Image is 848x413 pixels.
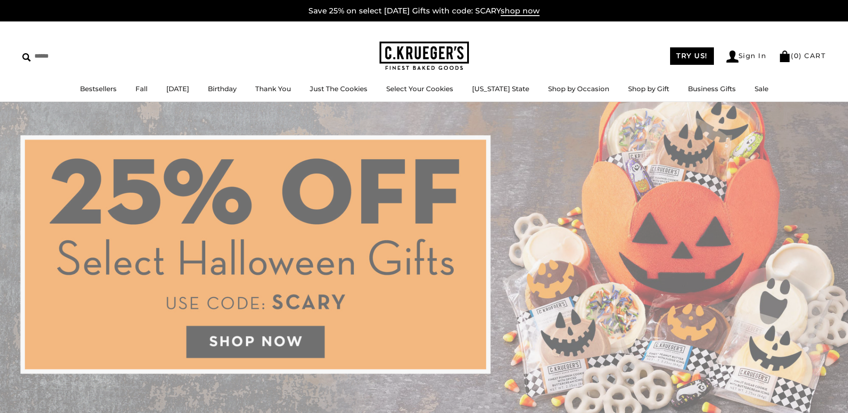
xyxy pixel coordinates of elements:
img: Bag [779,51,791,62]
a: Bestsellers [80,84,117,93]
a: Shop by Occasion [548,84,609,93]
span: 0 [794,51,799,60]
a: Save 25% on select [DATE] Gifts with code: SCARYshop now [308,6,540,16]
a: Select Your Cookies [386,84,453,93]
a: TRY US! [670,47,714,65]
a: Birthday [208,84,236,93]
a: [US_STATE] State [472,84,529,93]
a: (0) CART [779,51,826,60]
a: Sign In [726,51,767,63]
a: Fall [135,84,148,93]
a: Business Gifts [688,84,736,93]
img: Account [726,51,738,63]
a: Sale [755,84,768,93]
span: shop now [501,6,540,16]
a: Just The Cookies [310,84,367,93]
img: C.KRUEGER'S [380,42,469,71]
a: Thank You [255,84,291,93]
a: Shop by Gift [628,84,669,93]
input: Search [22,49,129,63]
a: [DATE] [166,84,189,93]
img: Search [22,53,31,62]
